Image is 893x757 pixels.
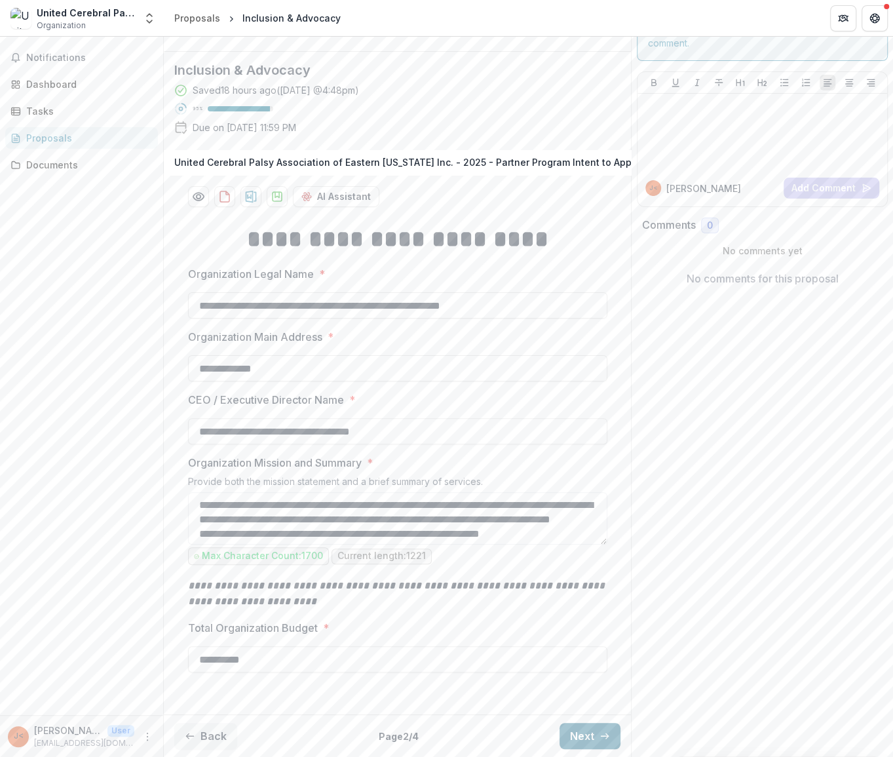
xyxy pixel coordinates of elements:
[140,729,155,745] button: More
[776,75,792,90] button: Bullet List
[140,5,159,31] button: Open entity switcher
[10,8,31,29] img: United Cerebral Palsy Association of Eastern Connecticut Inc.
[37,20,86,31] span: Organization
[379,729,419,743] p: Page 2 / 4
[784,178,879,199] button: Add Comment
[34,737,134,749] p: [EMAIL_ADDRESS][DOMAIN_NAME]
[188,329,322,345] p: Organization Main Address
[267,186,288,207] button: download-proposal
[26,158,147,172] div: Documents
[863,75,879,90] button: Align Right
[240,186,261,207] button: download-proposal
[174,155,639,169] p: United Cerebral Palsy Association of Eastern [US_STATE] Inc. - 2025 - Partner Program Intent to A...
[188,620,318,636] p: Total Organization Budget
[560,723,620,749] button: Next
[5,127,158,149] a: Proposals
[169,9,346,28] nav: breadcrumb
[820,75,835,90] button: Align Left
[174,11,220,25] div: Proposals
[754,75,770,90] button: Heading 2
[188,392,344,408] p: CEO / Executive Director Name
[193,83,359,97] div: Saved 18 hours ago ( [DATE] @ 4:48pm )
[732,75,748,90] button: Heading 1
[5,47,158,68] button: Notifications
[642,219,696,231] h2: Comments
[5,154,158,176] a: Documents
[798,75,814,90] button: Ordered List
[26,131,147,145] div: Proposals
[293,186,379,207] button: AI Assistant
[193,104,202,113] p: 95 %
[26,77,147,91] div: Dashboard
[649,185,658,191] div: Joanna Marrero <grants@ucpect.org> <grants@ucpect.org>
[242,11,341,25] div: Inclusion & Advocacy
[668,75,683,90] button: Underline
[5,73,158,95] a: Dashboard
[687,271,839,286] p: No comments for this proposal
[337,551,426,562] p: Current length: 1221
[34,724,102,737] p: [PERSON_NAME] <[EMAIL_ADDRESS][DOMAIN_NAME]> <[EMAIL_ADDRESS][DOMAIN_NAME]>
[37,6,135,20] div: United Cerebral Palsy Association of Eastern [US_STATE] Inc.
[862,5,888,31] button: Get Help
[666,182,741,195] p: [PERSON_NAME]
[188,186,209,207] button: Preview e3b9741c-068c-4f79-9b60-163c8e6310ca-1.pdf
[642,244,883,258] p: No comments yet
[188,455,362,471] p: Organization Mission and Summary
[169,9,225,28] a: Proposals
[188,266,314,282] p: Organization Legal Name
[174,723,237,749] button: Back
[202,551,323,562] p: Max Character Count: 1700
[188,476,607,492] div: Provide both the mission statement and a brief summary of services.
[174,62,599,78] h2: Inclusion & Advocacy
[14,732,24,741] div: Joanna Marrero <grants@ucpect.org> <grants@ucpect.org>
[26,104,147,118] div: Tasks
[689,75,705,90] button: Italicize
[214,186,235,207] button: download-proposal
[107,725,134,737] p: User
[707,220,713,231] span: 0
[830,5,856,31] button: Partners
[193,121,296,134] p: Due on [DATE] 11:59 PM
[26,52,153,64] span: Notifications
[5,100,158,122] a: Tasks
[841,75,857,90] button: Align Center
[711,75,727,90] button: Strike
[646,75,662,90] button: Bold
